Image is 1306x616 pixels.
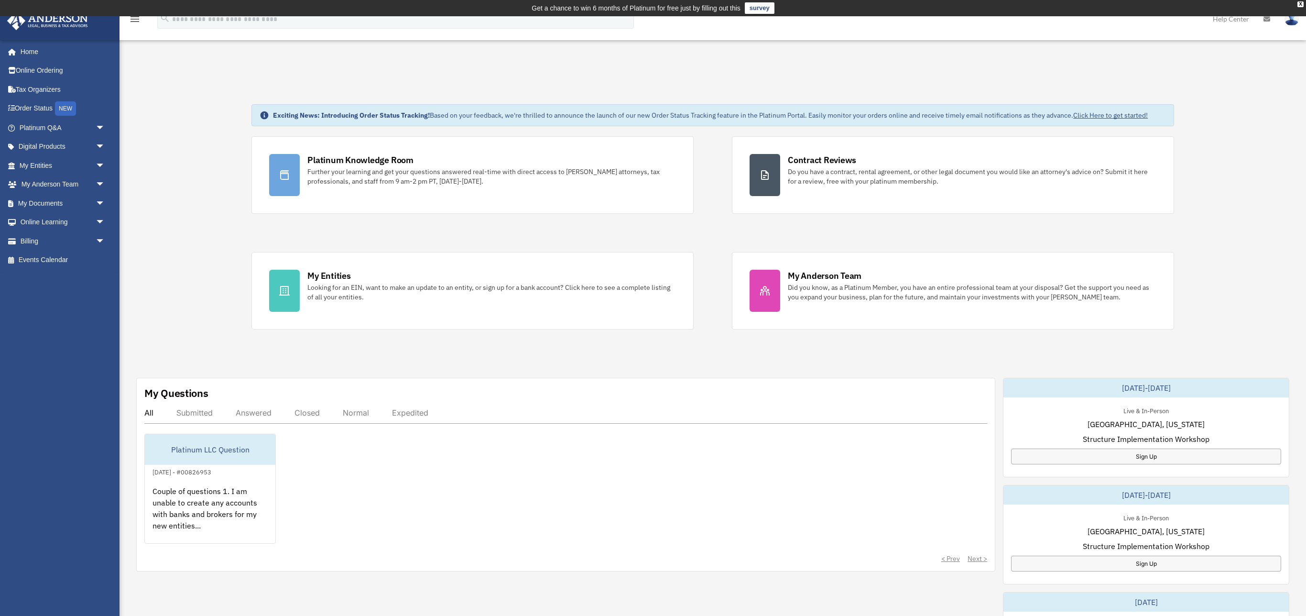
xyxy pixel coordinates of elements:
[7,118,120,137] a: Platinum Q&Aarrow_drop_down
[1011,449,1281,464] a: Sign Up
[788,270,861,282] div: My Anderson Team
[96,175,115,195] span: arrow_drop_down
[7,213,120,232] a: Online Learningarrow_drop_down
[788,154,856,166] div: Contract Reviews
[7,99,120,119] a: Order StatusNEW
[307,167,676,186] div: Further your learning and get your questions answered real-time with direct access to [PERSON_NAM...
[144,408,153,418] div: All
[273,111,430,120] strong: Exciting News: Introducing Order Status Tracking!
[96,118,115,138] span: arrow_drop_down
[144,386,208,400] div: My Questions
[145,478,275,552] div: Couple of questions 1. I am unable to create any accounts with banks and brokers for my new entit...
[307,154,414,166] div: Platinum Knowledge Room
[532,2,740,14] div: Get a chance to win 6 months of Platinum for free just by filling out this
[145,466,219,476] div: [DATE] - #00826953
[1003,593,1289,612] div: [DATE]
[7,80,120,99] a: Tax Organizers
[788,167,1156,186] div: Do you have a contract, rental agreement, or other legal document you would like an attorney's ad...
[96,194,115,213] span: arrow_drop_down
[96,156,115,176] span: arrow_drop_down
[96,137,115,157] span: arrow_drop_down
[343,408,369,418] div: Normal
[1116,512,1176,522] div: Live & In-Person
[96,231,115,251] span: arrow_drop_down
[7,175,120,194] a: My Anderson Teamarrow_drop_down
[236,408,272,418] div: Answered
[1088,418,1205,430] span: [GEOGRAPHIC_DATA], [US_STATE]
[1003,378,1289,397] div: [DATE]-[DATE]
[788,283,1156,302] div: Did you know, as a Platinum Member, you have an entire professional team at your disposal? Get th...
[732,136,1174,214] a: Contract Reviews Do you have a contract, rental agreement, or other legal document you would like...
[7,42,115,61] a: Home
[1088,526,1205,537] span: [GEOGRAPHIC_DATA], [US_STATE]
[251,136,694,214] a: Platinum Knowledge Room Further your learning and get your questions answered real-time with dire...
[273,110,1148,120] div: Based on your feedback, we're thrilled to announce the launch of our new Order Status Tracking fe...
[1284,12,1299,26] img: User Pic
[7,156,120,175] a: My Entitiesarrow_drop_down
[160,13,170,23] i: search
[1297,1,1304,7] div: close
[1116,405,1176,415] div: Live & In-Person
[129,17,141,25] a: menu
[144,434,276,544] a: Platinum LLC Question[DATE] - #00826953Couple of questions 1. I am unable to create any accounts ...
[4,11,91,30] img: Anderson Advisors Platinum Portal
[294,408,320,418] div: Closed
[1011,556,1281,572] a: Sign Up
[307,283,676,302] div: Looking for an EIN, want to make an update to an entity, or sign up for a bank account? Click her...
[732,252,1174,330] a: My Anderson Team Did you know, as a Platinum Member, you have an entire professional team at your...
[307,270,350,282] div: My Entities
[7,137,120,156] a: Digital Productsarrow_drop_down
[745,2,774,14] a: survey
[392,408,428,418] div: Expedited
[176,408,213,418] div: Submitted
[129,13,141,25] i: menu
[1083,433,1209,445] span: Structure Implementation Workshop
[96,213,115,232] span: arrow_drop_down
[7,61,120,80] a: Online Ordering
[7,251,120,270] a: Events Calendar
[7,231,120,251] a: Billingarrow_drop_down
[55,101,76,116] div: NEW
[1003,485,1289,505] div: [DATE]-[DATE]
[7,194,120,213] a: My Documentsarrow_drop_down
[251,252,694,330] a: My Entities Looking for an EIN, want to make an update to an entity, or sign up for a bank accoun...
[1083,540,1209,552] span: Structure Implementation Workshop
[145,434,275,465] div: Platinum LLC Question
[1073,111,1148,120] a: Click Here to get started!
